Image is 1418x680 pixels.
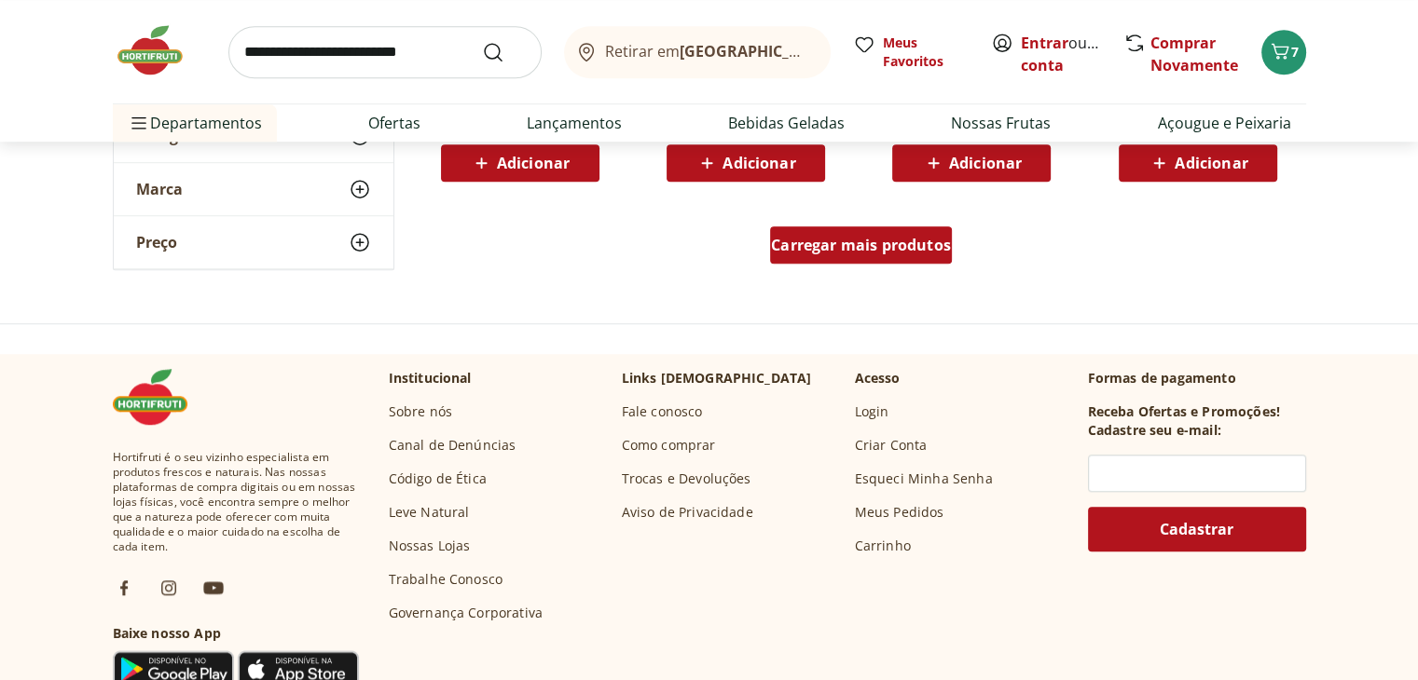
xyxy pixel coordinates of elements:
span: Meus Favoritos [883,34,969,71]
a: Aviso de Privacidade [622,503,753,522]
a: Login [855,402,889,421]
a: Lançamentos [527,112,622,134]
button: Adicionar [1119,144,1277,182]
a: Criar Conta [855,436,928,455]
a: Nossas Lojas [389,537,471,555]
img: ytb [202,577,225,599]
a: Carregar mais produtos [770,226,952,271]
a: Governança Corporativa [389,604,544,622]
button: Submit Search [482,41,527,63]
span: Adicionar [1175,156,1247,170]
a: Meus Favoritos [853,34,969,71]
img: fb [113,577,135,599]
h3: Baixe nosso App [113,624,359,643]
span: Marca [136,180,183,198]
span: ou [1021,32,1104,76]
a: Ofertas [368,112,420,134]
span: Cadastrar [1160,522,1233,537]
a: Como comprar [622,436,716,455]
span: Adicionar [723,156,795,170]
a: Nossas Frutas [951,112,1051,134]
span: Carregar mais produtos [771,238,951,252]
p: Formas de pagamento [1088,369,1306,388]
a: Criar conta [1021,33,1123,75]
span: Adicionar [949,156,1022,170]
a: Leve Natural [389,503,470,522]
p: Institucional [389,369,472,388]
a: Canal de Denúncias [389,436,516,455]
button: Menu [128,101,150,145]
input: search [228,26,542,78]
span: Preço [136,233,177,252]
button: Marca [114,163,393,215]
a: Código de Ética [389,469,487,488]
a: Trabalhe Conosco [389,570,503,589]
img: Hortifruti [113,369,206,425]
a: Fale conosco [622,402,703,421]
a: Sobre nós [389,402,452,421]
span: 7 [1291,43,1299,61]
p: Acesso [855,369,901,388]
button: Adicionar [892,144,1051,182]
span: Departamentos [128,101,262,145]
button: Adicionar [667,144,825,182]
a: Esqueci Minha Senha [855,469,993,488]
a: Comprar Novamente [1150,33,1238,75]
span: Hortifruti é o seu vizinho especialista em produtos frescos e naturais. Nas nossas plataformas de... [113,450,359,554]
button: Preço [114,216,393,268]
a: Meus Pedidos [855,503,944,522]
a: Trocas e Devoluções [622,469,751,488]
button: Adicionar [441,144,599,182]
button: Carrinho [1261,30,1306,75]
img: ig [158,577,180,599]
button: Retirar em[GEOGRAPHIC_DATA]/[GEOGRAPHIC_DATA] [564,26,831,78]
b: [GEOGRAPHIC_DATA]/[GEOGRAPHIC_DATA] [680,41,994,61]
h3: Receba Ofertas e Promoções! [1088,402,1280,421]
a: Carrinho [855,537,911,555]
a: Açougue e Peixaria [1157,112,1290,134]
img: Hortifruti [113,22,206,78]
button: Cadastrar [1088,507,1306,551]
p: Links [DEMOGRAPHIC_DATA] [622,369,812,388]
h3: Cadastre seu e-mail: [1088,421,1221,440]
span: Adicionar [497,156,570,170]
a: Bebidas Geladas [728,112,845,134]
span: Retirar em [605,43,811,60]
a: Entrar [1021,33,1068,53]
